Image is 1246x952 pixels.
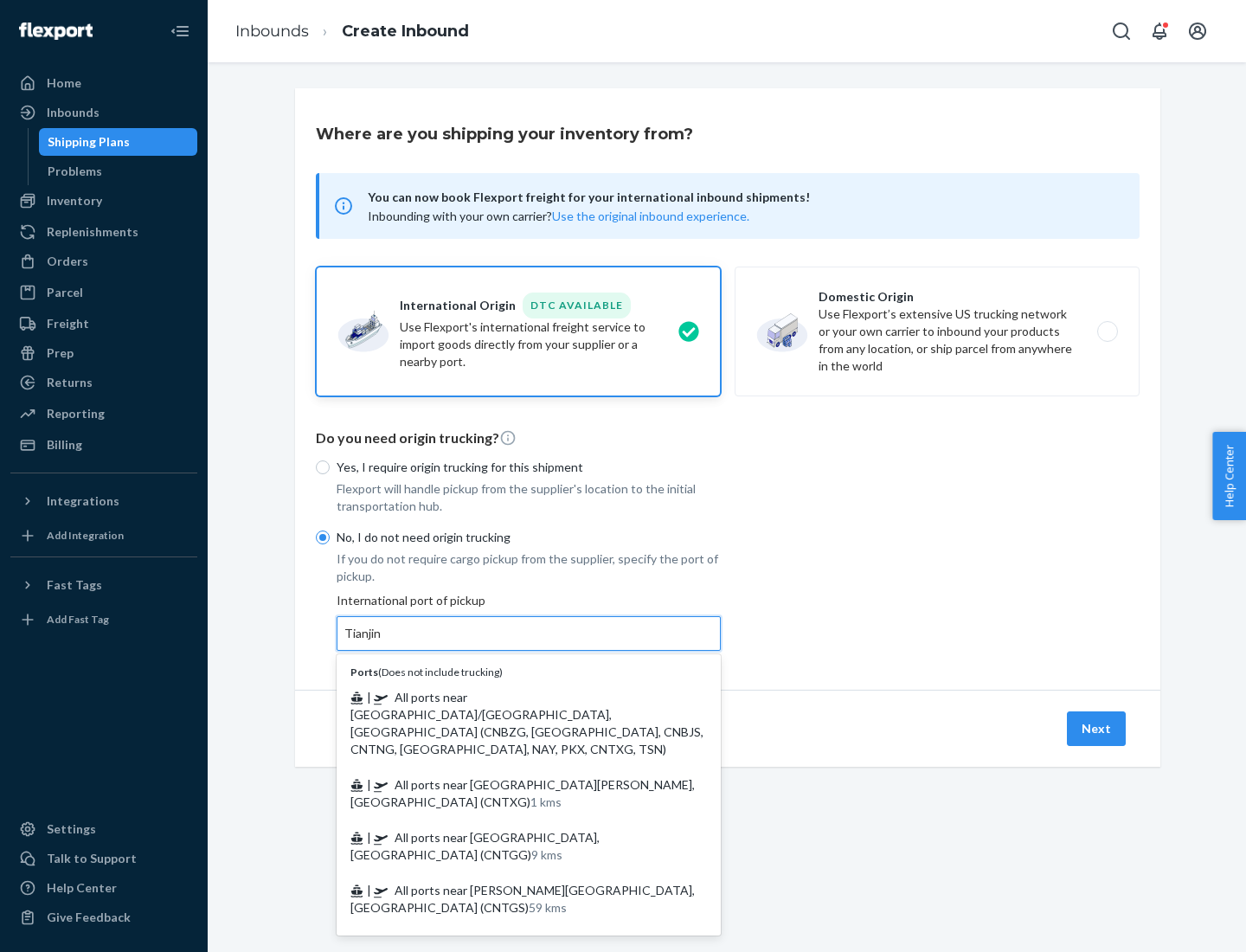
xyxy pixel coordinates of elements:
div: Replenishments [47,223,138,241]
div: Give Feedback [47,909,131,926]
button: Help Center [1212,432,1246,520]
span: All ports near [GEOGRAPHIC_DATA]/[GEOGRAPHIC_DATA], [GEOGRAPHIC_DATA] (CNBZG, [GEOGRAPHIC_DATA], ... [350,690,703,756]
div: Settings [47,820,96,838]
a: Home [10,69,197,97]
a: Prep [10,339,197,367]
span: | [367,830,371,845]
span: All ports near [GEOGRAPHIC_DATA], [GEOGRAPHIC_DATA] (CNTGG) [350,830,600,862]
div: International port of pickup [337,592,721,651]
img: Flexport logo [19,23,93,40]
div: Billing [47,436,82,453]
div: Reporting [47,405,105,422]
div: Parcel [47,284,83,301]
input: Yes, I require origin trucking for this shipment [316,460,330,474]
p: If you do not require cargo pickup from the supplier, specify the port of pickup. [337,550,721,585]
span: ( Does not include trucking ) [350,666,503,679]
ol: breadcrumbs [222,6,483,57]
a: Orders [10,248,197,275]
div: Prep [47,344,74,362]
button: Integrations [10,487,197,515]
div: Add Fast Tag [47,612,109,627]
input: Ports(Does not include trucking) | All ports near [GEOGRAPHIC_DATA]/[GEOGRAPHIC_DATA], [GEOGRAPHI... [344,625,382,642]
span: All ports near [PERSON_NAME][GEOGRAPHIC_DATA], [GEOGRAPHIC_DATA] (CNTGS) [350,883,695,915]
a: Talk to Support [10,845,197,872]
div: Returns [47,374,93,391]
button: Give Feedback [10,904,197,931]
span: | [367,777,371,792]
span: 59 kms [529,900,567,915]
a: Problems [39,158,198,185]
a: Shipping Plans [39,128,198,156]
div: Freight [47,315,89,332]
span: | [367,690,371,704]
a: Reporting [10,400,197,428]
div: Home [47,74,81,92]
button: Open notifications [1142,14,1177,48]
span: | [367,883,371,897]
a: Inventory [10,187,197,215]
div: Talk to Support [47,850,137,867]
a: Billing [10,431,197,459]
button: Open account menu [1180,14,1215,48]
button: Use the original inbound experience. [552,208,749,225]
a: Add Integration [10,522,197,550]
a: Returns [10,369,197,396]
p: Yes, I require origin trucking for this shipment [337,459,721,476]
span: 9 kms [531,847,562,862]
button: Close Navigation [163,14,197,48]
div: Shipping Plans [48,133,130,151]
span: You can now book Flexport freight for your international inbound shipments! [368,187,1119,208]
p: Flexport will handle pickup from the supplier's location to the initial transportation hub. [337,480,721,515]
div: Help Center [47,879,117,897]
div: Inventory [47,192,102,209]
div: Inbounds [47,104,100,121]
a: Replenishments [10,218,197,246]
a: Help Center [10,874,197,902]
input: No, I do not need origin trucking [316,531,330,544]
span: Inbounding with your own carrier? [368,209,749,223]
a: Add Fast Tag [10,606,197,634]
a: Freight [10,310,197,338]
div: Orders [47,253,88,270]
a: Create Inbound [342,22,469,41]
div: Integrations [47,492,119,510]
a: Inbounds [10,99,197,126]
p: Do you need origin trucking? [316,428,1140,448]
a: Parcel [10,279,197,306]
b: Ports [350,666,378,679]
p: No, I do not need origin trucking [337,529,721,546]
div: Fast Tags [47,576,102,594]
a: Inbounds [235,22,309,41]
span: 1 kms [530,794,562,809]
a: Settings [10,815,197,843]
div: Add Integration [47,528,124,543]
button: Open Search Box [1104,14,1139,48]
div: Problems [48,163,102,180]
h3: Where are you shipping your inventory from? [316,123,693,145]
button: Fast Tags [10,571,197,599]
span: All ports near [GEOGRAPHIC_DATA][PERSON_NAME], [GEOGRAPHIC_DATA] (CNTXG) [350,777,695,809]
button: Next [1067,711,1126,746]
